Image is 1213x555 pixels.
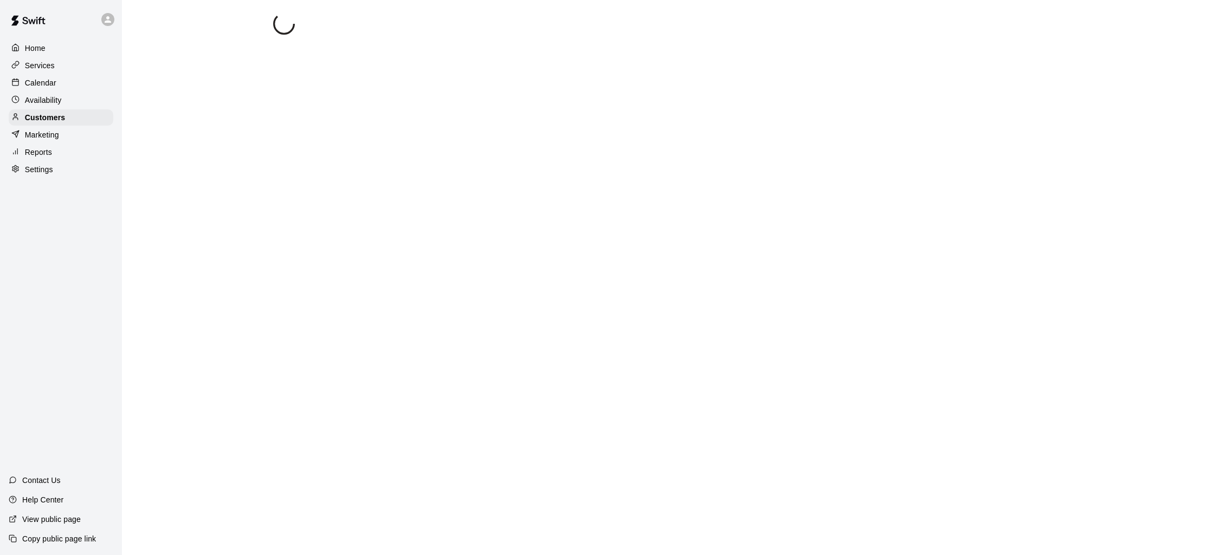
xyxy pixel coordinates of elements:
a: Home [9,40,113,56]
a: Settings [9,161,113,178]
p: Marketing [25,129,59,140]
a: Availability [9,92,113,108]
p: Home [25,43,46,54]
p: Contact Us [22,475,61,486]
p: Customers [25,112,65,123]
a: Calendar [9,75,113,91]
p: Calendar [25,77,56,88]
p: Availability [25,95,62,106]
p: View public page [22,514,81,525]
p: Services [25,60,55,71]
p: Copy public page link [22,533,96,544]
p: Help Center [22,494,63,505]
p: Settings [25,164,53,175]
a: Customers [9,109,113,126]
a: Reports [9,144,113,160]
a: Marketing [9,127,113,143]
p: Reports [25,147,52,158]
a: Services [9,57,113,74]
